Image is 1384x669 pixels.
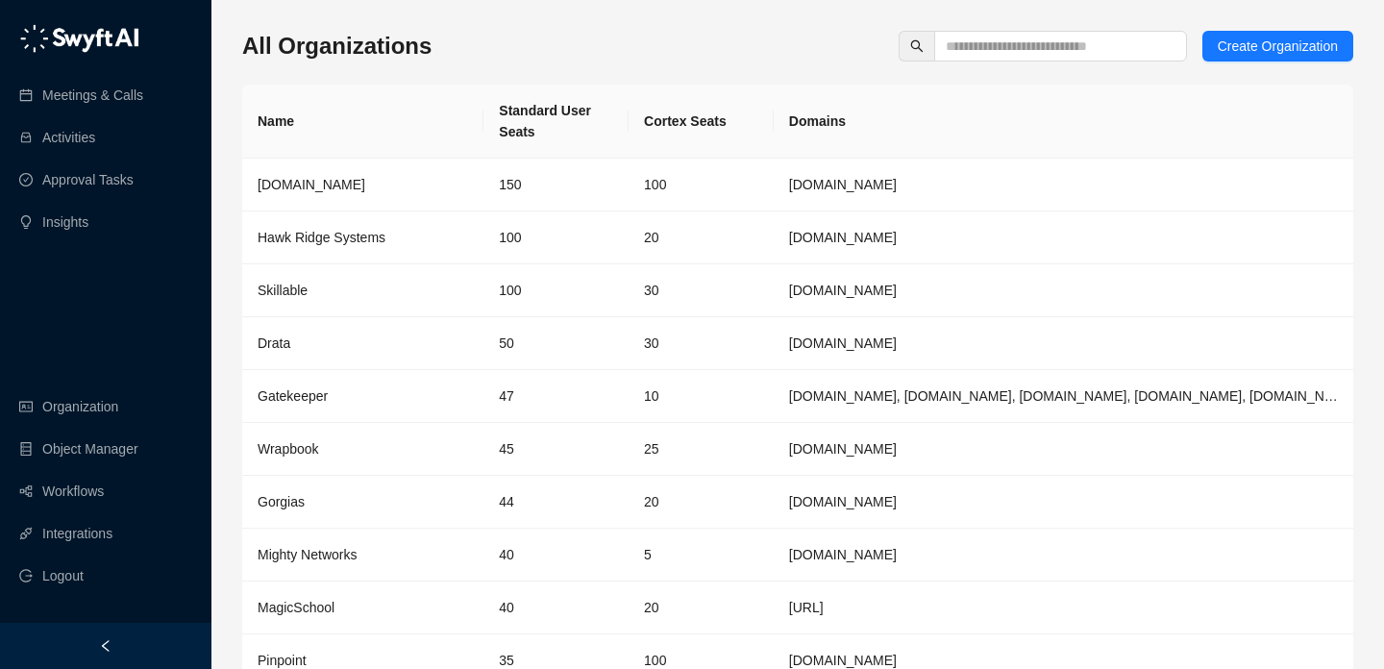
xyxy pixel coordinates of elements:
span: Mighty Networks [258,547,357,562]
a: Object Manager [42,430,138,468]
span: left [99,639,112,653]
a: Approval Tasks [42,161,134,199]
span: search [910,39,924,53]
td: wrapbook.com [774,423,1353,476]
span: Skillable [258,283,308,298]
a: Workflows [42,472,104,510]
td: 30 [629,264,774,317]
td: gorgias.com [774,476,1353,529]
td: synthesia.io [774,159,1353,211]
img: logo-05li4sbe.png [19,24,139,53]
td: 100 [629,159,774,211]
td: Drata.com [774,317,1353,370]
td: 40 [483,529,629,582]
td: magicschool.ai [774,582,1353,634]
td: gatekeeperhq.com, gatekeeperhq.io, gatekeeper.io, gatekeepervclm.com, gatekeeperhq.co, trygatekee... [774,370,1353,423]
a: Activities [42,118,95,157]
span: Logout [42,557,84,595]
th: Name [242,85,483,159]
span: Gatekeeper [258,388,328,404]
span: Gorgias [258,494,305,509]
span: Wrapbook [258,441,319,457]
td: 44 [483,476,629,529]
td: 20 [629,582,774,634]
span: logout [19,569,33,582]
span: MagicSchool [258,600,334,615]
td: 150 [483,159,629,211]
span: Hawk Ridge Systems [258,230,385,245]
th: Standard User Seats [483,85,629,159]
td: mightynetworks.com [774,529,1353,582]
th: Domains [774,85,1353,159]
td: 100 [483,264,629,317]
td: 20 [629,211,774,264]
h3: All Organizations [242,31,432,62]
td: 20 [629,476,774,529]
th: Cortex Seats [629,85,774,159]
td: skillable.com [774,264,1353,317]
td: 47 [483,370,629,423]
td: 40 [483,582,629,634]
span: [DOMAIN_NAME] [258,177,365,192]
td: 50 [483,317,629,370]
td: 30 [629,317,774,370]
a: Meetings & Calls [42,76,143,114]
td: 10 [629,370,774,423]
button: Create Organization [1202,31,1353,62]
td: 45 [483,423,629,476]
iframe: Open customer support [1322,606,1374,657]
a: Integrations [42,514,112,553]
span: Drata [258,335,290,351]
a: Organization [42,387,118,426]
a: Insights [42,203,88,241]
span: Create Organization [1218,36,1338,57]
td: hawkridgesys.com [774,211,1353,264]
span: Pinpoint [258,653,307,668]
td: 100 [483,211,629,264]
td: 25 [629,423,774,476]
td: 5 [629,529,774,582]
